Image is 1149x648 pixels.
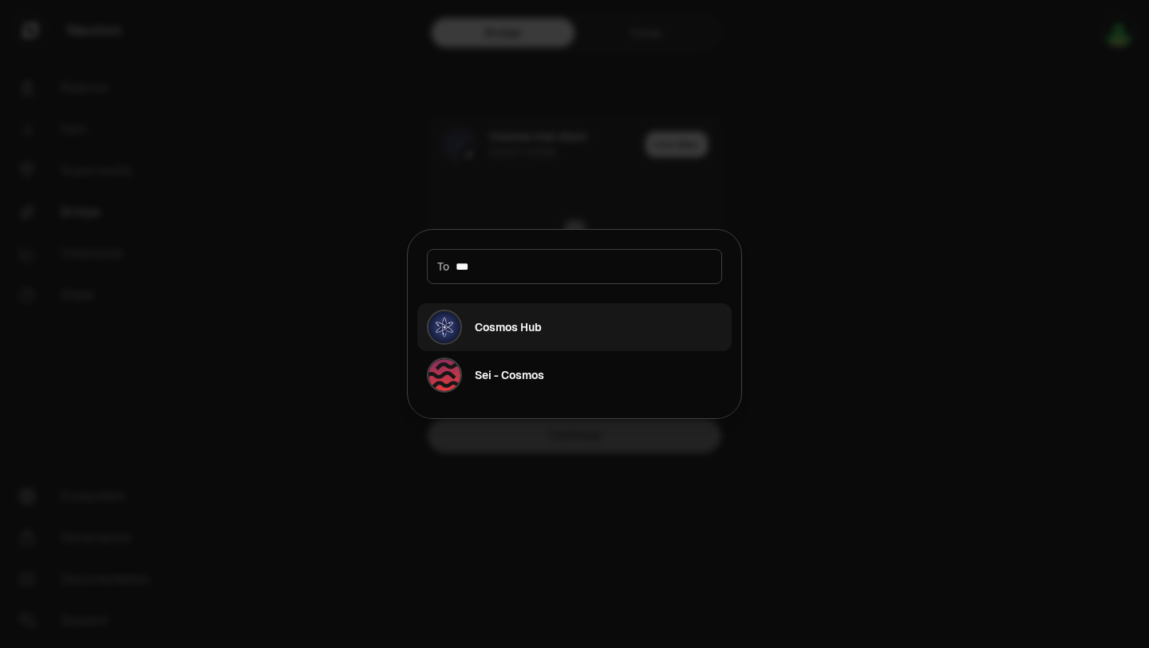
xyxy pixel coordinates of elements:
[417,351,732,399] button: Sei - Cosmos LogoSei - Cosmos
[428,359,460,391] img: Sei - Cosmos Logo
[428,311,460,343] img: Cosmos Hub Logo
[475,319,542,335] div: Cosmos Hub
[417,303,732,351] button: Cosmos Hub LogoCosmos Hub
[437,259,449,275] span: To
[475,367,544,383] div: Sei - Cosmos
